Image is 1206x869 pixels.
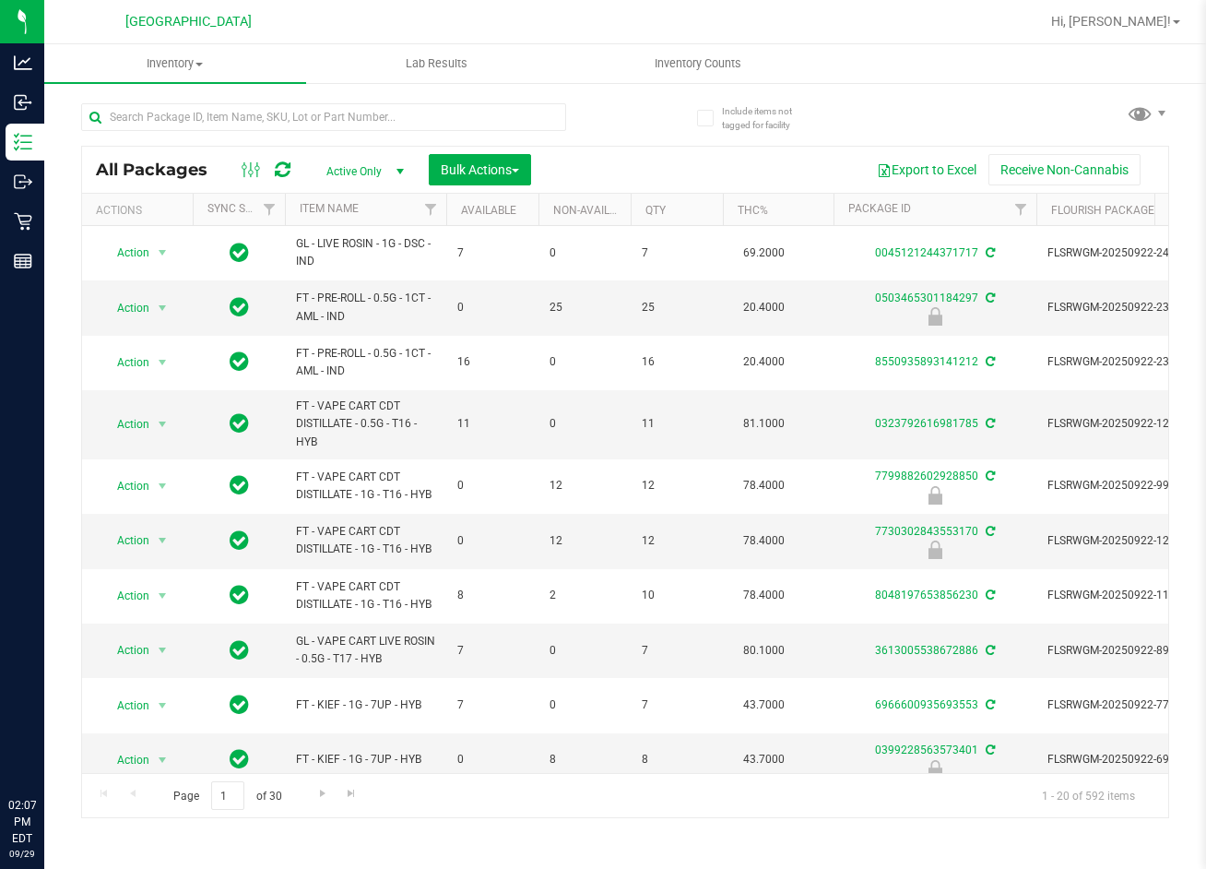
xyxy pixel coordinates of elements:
[734,240,794,267] span: 69.2000
[381,55,492,72] span: Lab Results
[100,528,150,554] span: Action
[865,154,988,185] button: Export to Excel
[875,246,978,259] a: 0045121244371717
[875,644,978,657] a: 3613005538672886
[550,642,620,660] span: 0
[983,470,995,482] span: Sync from Compliance System
[125,14,252,30] span: [GEOGRAPHIC_DATA]
[722,104,814,132] span: Include items not tagged for facility
[44,44,306,83] a: Inventory
[230,294,249,320] span: In Sync
[441,162,519,177] span: Bulk Actions
[254,194,285,225] a: Filter
[630,55,766,72] span: Inventory Counts
[642,244,712,262] span: 7
[642,642,712,660] span: 7
[457,642,527,660] span: 7
[983,744,995,756] span: Sync from Compliance System
[875,470,978,482] a: 7799882602928850
[296,578,435,613] span: FT - VAPE CART CDT DISTILLATE - 1G - T16 - HYB
[457,353,527,371] span: 16
[642,299,712,316] span: 25
[875,292,978,304] a: 0503465301184297
[230,240,249,266] span: In Sync
[875,355,978,368] a: 8550935893141212
[642,587,712,604] span: 10
[81,103,566,131] input: Search Package ID, Item Name, SKU, Lot or Part Number...
[1006,194,1036,225] a: Filter
[457,244,527,262] span: 7
[457,532,527,550] span: 0
[14,133,32,151] inline-svg: Inventory
[642,751,712,768] span: 8
[738,204,768,217] a: THC%
[983,292,995,304] span: Sync from Compliance System
[550,299,620,316] span: 25
[14,252,32,270] inline-svg: Reports
[988,154,1141,185] button: Receive Non-Cannabis
[457,477,527,494] span: 0
[983,355,995,368] span: Sync from Compliance System
[8,847,36,861] p: 09/29
[151,240,174,266] span: select
[230,746,249,772] span: In Sync
[550,696,620,714] span: 0
[1051,204,1167,217] a: Flourish Package ID
[100,747,150,773] span: Action
[151,411,174,437] span: select
[14,212,32,231] inline-svg: Retail
[100,473,150,499] span: Action
[14,173,32,191] inline-svg: Outbound
[296,290,435,325] span: FT - PRE-ROLL - 0.5G - 1CT - AML - IND
[296,398,435,451] span: FT - VAPE CART CDT DISTILLATE - 0.5G - T16 - HYB
[96,160,226,180] span: All Packages
[983,417,995,430] span: Sync from Compliance System
[230,528,249,554] span: In Sync
[230,411,249,436] span: In Sync
[983,525,995,538] span: Sync from Compliance System
[734,528,794,554] span: 78.4000
[306,44,568,83] a: Lab Results
[645,204,666,217] a: Qty
[230,472,249,498] span: In Sync
[338,781,365,806] a: Go to the last page
[18,721,74,777] iframe: Resource center
[457,587,527,604] span: 8
[983,698,995,711] span: Sync from Compliance System
[100,583,150,609] span: Action
[550,477,620,494] span: 12
[875,525,978,538] a: 7730302843553170
[550,244,620,262] span: 0
[550,532,620,550] span: 12
[875,744,978,756] a: 0399228563573401
[875,589,978,601] a: 8048197653856230
[8,797,36,847] p: 02:07 PM EDT
[983,589,995,601] span: Sync from Compliance System
[100,411,150,437] span: Action
[642,353,712,371] span: 16
[734,692,794,719] span: 43.7000
[642,477,712,494] span: 12
[831,307,1039,326] div: Newly Received
[457,696,527,714] span: 7
[100,295,150,321] span: Action
[550,587,620,604] span: 2
[550,751,620,768] span: 8
[151,473,174,499] span: select
[211,781,244,810] input: 1
[642,696,712,714] span: 7
[296,345,435,380] span: FT - PRE-ROLL - 0.5G - 1CT - AML - IND
[457,299,527,316] span: 0
[831,541,1039,559] div: Newly Received
[734,746,794,773] span: 43.7000
[300,202,359,215] a: Item Name
[207,202,278,215] a: Sync Status
[831,760,1039,779] div: Newly Received
[734,582,794,609] span: 78.4000
[550,415,620,433] span: 0
[296,696,435,714] span: FT - KIEF - 1G - 7UP - HYB
[151,583,174,609] span: select
[734,472,794,499] span: 78.4000
[14,93,32,112] inline-svg: Inbound
[151,747,174,773] span: select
